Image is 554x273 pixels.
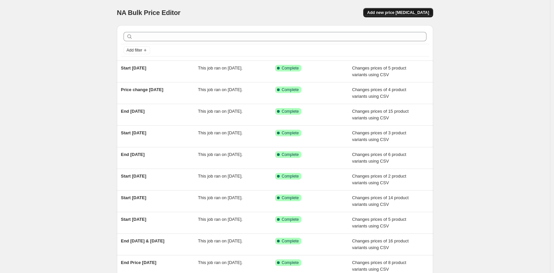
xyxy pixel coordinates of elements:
[282,66,299,71] span: Complete
[282,152,299,157] span: Complete
[352,66,407,77] span: Changes prices of 5 product variants using CSV
[121,174,146,179] span: Start [DATE]
[198,174,243,179] span: This job ran on [DATE].
[367,10,429,15] span: Add new price [MEDICAL_DATA]
[117,9,180,16] span: NA Bulk Price Editor
[121,238,164,243] span: End [DATE] & [DATE]
[121,195,146,200] span: Start [DATE]
[198,260,243,265] span: This job ran on [DATE].
[198,109,243,114] span: This job ran on [DATE].
[352,174,407,185] span: Changes prices of 2 product variants using CSV
[282,195,299,201] span: Complete
[282,109,299,114] span: Complete
[121,217,146,222] span: Start [DATE]
[198,66,243,70] span: This job ran on [DATE].
[121,66,146,70] span: Start [DATE]
[282,87,299,92] span: Complete
[352,130,407,142] span: Changes prices of 3 product variants using CSV
[127,48,142,53] span: Add filter
[352,195,409,207] span: Changes prices of 14 product variants using CSV
[121,260,156,265] span: End Price [DATE]
[198,87,243,92] span: This job ran on [DATE].
[198,217,243,222] span: This job ran on [DATE].
[198,238,243,243] span: This job ran on [DATE].
[198,195,243,200] span: This job ran on [DATE].
[121,87,163,92] span: Price change [DATE]
[352,87,407,99] span: Changes prices of 4 product variants using CSV
[282,174,299,179] span: Complete
[282,130,299,136] span: Complete
[124,46,150,54] button: Add filter
[198,130,243,135] span: This job ran on [DATE].
[121,152,144,157] span: End [DATE]
[352,260,407,272] span: Changes prices of 8 product variants using CSV
[282,238,299,244] span: Complete
[352,109,409,120] span: Changes prices of 15 product variants using CSV
[282,260,299,265] span: Complete
[352,152,407,164] span: Changes prices of 6 product variants using CSV
[198,152,243,157] span: This job ran on [DATE].
[352,238,409,250] span: Changes prices of 16 product variants using CSV
[121,109,144,114] span: End [DATE]
[121,130,146,135] span: Start [DATE]
[363,8,433,17] button: Add new price [MEDICAL_DATA]
[352,217,407,228] span: Changes prices of 5 product variants using CSV
[282,217,299,222] span: Complete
